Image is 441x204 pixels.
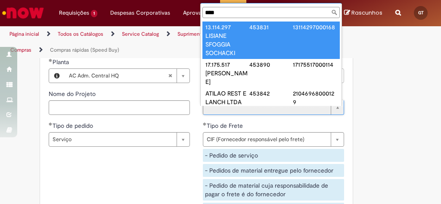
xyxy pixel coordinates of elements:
div: ATILAO REST E LANCH LTDA [205,89,249,106]
div: 17175517000114 [293,60,337,69]
div: 453831 [249,23,293,31]
div: 453890 [249,60,293,69]
div: 453842 [249,89,293,98]
div: 13114297000168 [293,23,337,31]
div: 13.114.297 LISIANE SFOGGIA SOCHACKI [205,23,249,57]
div: 17.175.517 [PERSON_NAME] [205,60,249,86]
div: 21046968000129 [293,89,337,106]
ul: Fornecedor [201,20,342,106]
